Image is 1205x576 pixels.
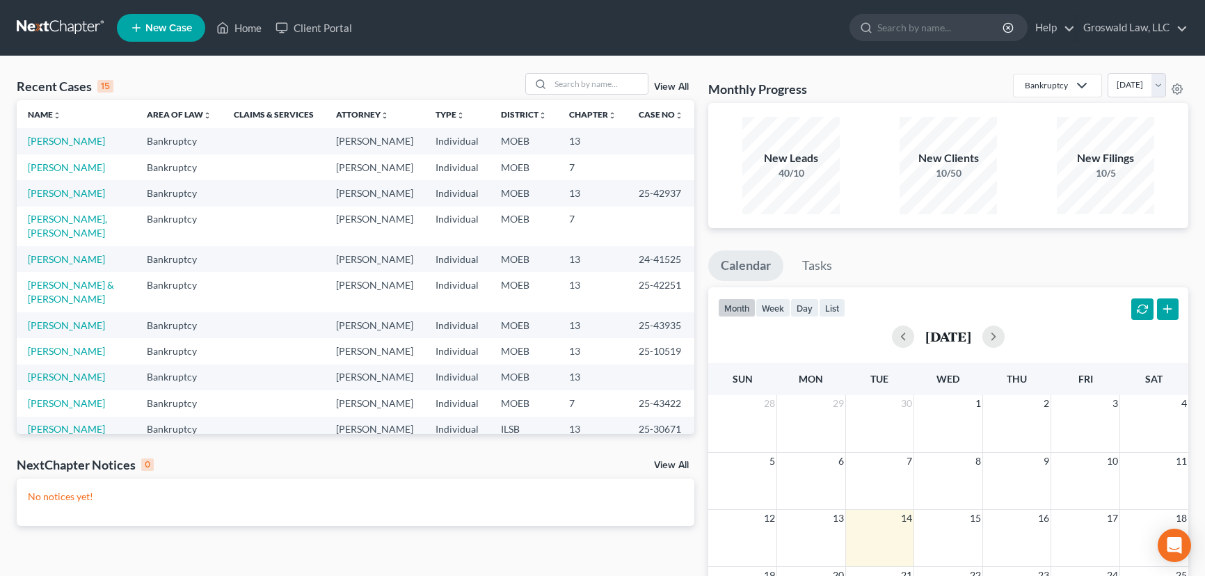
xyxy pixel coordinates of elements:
[28,187,105,199] a: [PERSON_NAME]
[799,373,823,385] span: Mon
[325,272,424,312] td: [PERSON_NAME]
[558,272,628,312] td: 13
[28,423,105,435] a: [PERSON_NAME]
[136,417,223,442] td: Bankruptcy
[490,128,558,154] td: MOEB
[28,397,105,409] a: [PERSON_NAME]
[424,312,490,338] td: Individual
[424,180,490,206] td: Individual
[1174,453,1188,470] span: 11
[136,272,223,312] td: Bankruptcy
[325,154,424,180] td: [PERSON_NAME]
[558,312,628,338] td: 13
[136,338,223,364] td: Bankruptcy
[538,111,547,120] i: unfold_more
[558,128,628,154] td: 13
[269,15,359,40] a: Client Portal
[708,250,783,281] a: Calendar
[325,338,424,364] td: [PERSON_NAME]
[1042,395,1051,412] span: 2
[900,510,913,527] span: 14
[28,279,114,305] a: [PERSON_NAME] & [PERSON_NAME]
[141,458,154,471] div: 0
[424,417,490,442] td: Individual
[558,417,628,442] td: 13
[870,373,888,385] span: Tue
[742,166,840,180] div: 40/10
[147,109,212,120] a: Area of Lawunfold_more
[325,390,424,416] td: [PERSON_NAME]
[1028,15,1075,40] a: Help
[17,78,113,95] div: Recent Cases
[1111,395,1119,412] span: 3
[136,128,223,154] td: Bankruptcy
[1057,150,1154,166] div: New Filings
[28,345,105,357] a: [PERSON_NAME]
[490,272,558,312] td: MOEB
[768,453,776,470] span: 5
[424,128,490,154] td: Individual
[628,417,694,442] td: 25-30671
[675,111,683,120] i: unfold_more
[28,253,105,265] a: [PERSON_NAME]
[424,390,490,416] td: Individual
[28,161,105,173] a: [PERSON_NAME]
[905,453,913,470] span: 7
[436,109,465,120] a: Typeunfold_more
[742,150,840,166] div: New Leads
[424,154,490,180] td: Individual
[763,395,776,412] span: 28
[628,338,694,364] td: 25-10519
[654,461,689,470] a: View All
[1078,373,1093,385] span: Fri
[900,166,997,180] div: 10/50
[490,338,558,364] td: MOEB
[28,109,61,120] a: Nameunfold_more
[28,213,107,239] a: [PERSON_NAME], [PERSON_NAME]
[1106,453,1119,470] span: 10
[490,365,558,390] td: MOEB
[28,319,105,331] a: [PERSON_NAME]
[424,207,490,246] td: Individual
[974,453,982,470] span: 8
[1025,79,1068,91] div: Bankruptcy
[831,510,845,527] span: 13
[790,250,845,281] a: Tasks
[877,15,1005,40] input: Search by name...
[136,312,223,338] td: Bankruptcy
[639,109,683,120] a: Case Nounfold_more
[325,246,424,272] td: [PERSON_NAME]
[1042,453,1051,470] span: 9
[900,395,913,412] span: 30
[501,109,547,120] a: Districtunfold_more
[925,329,971,344] h2: [DATE]
[490,154,558,180] td: MOEB
[203,111,212,120] i: unfold_more
[53,111,61,120] i: unfold_more
[223,100,325,128] th: Claims & Services
[136,365,223,390] td: Bankruptcy
[1007,373,1027,385] span: Thu
[490,246,558,272] td: MOEB
[654,82,689,92] a: View All
[325,180,424,206] td: [PERSON_NAME]
[1076,15,1188,40] a: Groswald Law, LLC
[424,272,490,312] td: Individual
[325,207,424,246] td: [PERSON_NAME]
[733,373,753,385] span: Sun
[558,390,628,416] td: 7
[628,272,694,312] td: 25-42251
[1057,166,1154,180] div: 10/5
[837,453,845,470] span: 6
[28,371,105,383] a: [PERSON_NAME]
[558,207,628,246] td: 7
[718,298,756,317] button: month
[936,373,959,385] span: Wed
[1158,529,1191,562] div: Open Intercom Messenger
[1037,510,1051,527] span: 16
[628,246,694,272] td: 24-41525
[325,365,424,390] td: [PERSON_NAME]
[558,180,628,206] td: 13
[790,298,819,317] button: day
[628,312,694,338] td: 25-43935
